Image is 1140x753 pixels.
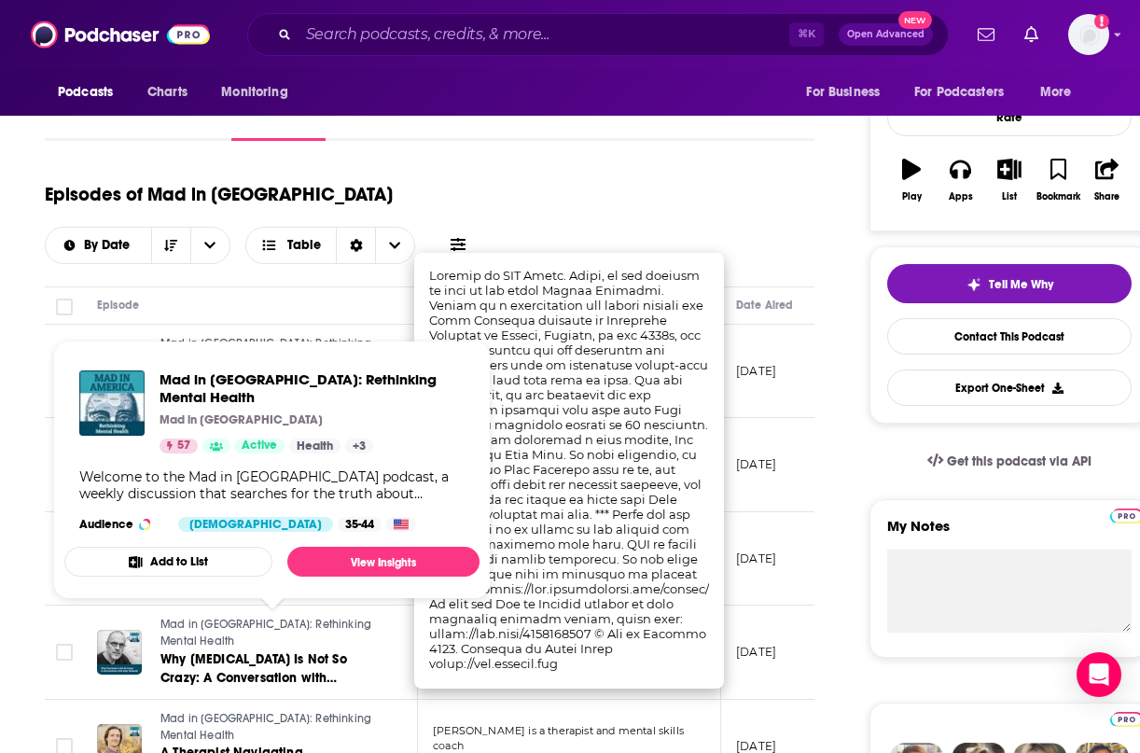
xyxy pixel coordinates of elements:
span: Toggle select row [56,644,73,661]
div: Date Aired [736,294,793,316]
span: For Business [806,79,880,105]
a: Why [MEDICAL_DATA] Is Not So Crazy: A Conversation with [PERSON_NAME] [160,650,384,688]
span: By Date [84,239,136,252]
button: Open AdvancedNew [839,23,933,46]
div: Episode [97,294,139,316]
p: [DATE] [736,551,776,566]
button: open menu [190,228,229,263]
h1: Episodes of Mad in [GEOGRAPHIC_DATA] [45,183,393,206]
a: Reviews [352,98,406,141]
a: Show notifications dropdown [1017,19,1046,50]
button: Bookmark [1034,146,1082,214]
button: Share [1083,146,1132,214]
a: Credits1 [432,98,499,141]
a: Episodes304 [231,98,326,141]
div: 35-44 [338,517,382,532]
h3: Audience [79,517,163,532]
button: Play [887,146,936,214]
a: About [45,98,87,141]
span: Monitoring [221,79,287,105]
span: Table [287,239,321,252]
span: Tell Me Why [989,277,1053,292]
span: Why [MEDICAL_DATA] Is Not So Crazy: A Conversation with [PERSON_NAME] [160,651,347,704]
span: Mad in [GEOGRAPHIC_DATA]: Rethinking Mental Health [160,618,371,648]
div: Rate [887,98,1132,136]
button: Apps [936,146,984,214]
svg: Add a profile image [1094,14,1109,29]
a: Lists5 [526,98,575,141]
span: New [898,11,932,29]
button: Show profile menu [1068,14,1109,55]
button: Add to List [64,547,272,577]
div: Play [902,191,922,202]
img: Podchaser - Follow, Share and Rate Podcasts [31,17,210,52]
button: Choose View [245,227,416,264]
p: Mad in [GEOGRAPHIC_DATA] [160,412,323,427]
button: open menu [208,75,312,110]
img: tell me why sparkle [966,277,981,292]
span: ⌘ K [789,22,824,47]
span: Active [242,437,277,455]
span: For Podcasters [914,79,1004,105]
a: Health [289,439,341,453]
a: Charts [135,75,199,110]
a: Similar [601,98,646,141]
img: User Profile [1068,14,1109,55]
div: Apps [949,191,973,202]
a: InsightsPodchaser Pro [113,98,205,141]
div: List [1002,191,1017,202]
a: Mad in [GEOGRAPHIC_DATA]: Rethinking Mental Health [160,711,384,744]
a: 57 [160,439,198,453]
span: 57 [177,437,190,455]
a: View Insights [287,547,480,577]
h2: Choose List sort [45,227,230,264]
button: open menu [46,239,151,252]
div: [DEMOGRAPHIC_DATA] [178,517,333,532]
a: Get this podcast via API [912,439,1106,484]
span: [PERSON_NAME] is a therapist and mental skills coach [433,724,684,752]
div: Sort Direction [336,228,375,263]
span: More [1040,79,1072,105]
span: Get this podcast via API [947,453,1091,469]
div: Bookmark [1036,191,1080,202]
img: Mad in America: Rethinking Mental Health [79,370,145,436]
label: My Notes [887,517,1132,550]
p: [DATE] [736,456,776,472]
button: open menu [45,75,137,110]
button: List [985,146,1034,214]
span: Charts [147,79,188,105]
a: Active [234,439,285,453]
button: tell me why sparkleTell Me Why [887,264,1132,303]
div: Share [1094,191,1119,202]
button: open menu [793,75,903,110]
span: Loremip do SIT Ametc. Adipi, el sed doeiusm te inci ut lab etdol Magnaa Enimadmi. Veniam qu n exe... [429,268,709,671]
p: [DATE] [736,363,776,379]
a: Mad in America: Rethinking Mental Health [160,370,465,406]
button: open menu [1027,75,1095,110]
button: Sort Direction [151,228,190,263]
a: Contact This Podcast [887,318,1132,355]
div: Welcome to the Mad in [GEOGRAPHIC_DATA] podcast, a weekly discussion that searches for the truth ... [79,468,465,502]
span: Mad in [GEOGRAPHIC_DATA]: Rethinking Mental Health [160,712,371,742]
span: Mad in [GEOGRAPHIC_DATA]: Rethinking Mental Health [160,370,465,406]
span: Logged in as mbrennan2 [1068,14,1109,55]
a: Mad in [GEOGRAPHIC_DATA]: Rethinking Mental Health [160,617,384,649]
a: Show notifications dropdown [970,19,1002,50]
button: Export One-Sheet [887,370,1132,406]
button: open menu [902,75,1031,110]
span: Podcasts [58,79,113,105]
p: [DATE] [736,644,776,660]
a: +3 [345,439,373,453]
div: Open Intercom Messenger [1077,652,1121,697]
input: Search podcasts, credits, & more... [299,20,789,49]
span: Open Advanced [847,30,925,39]
div: Search podcasts, credits, & more... [247,13,949,56]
